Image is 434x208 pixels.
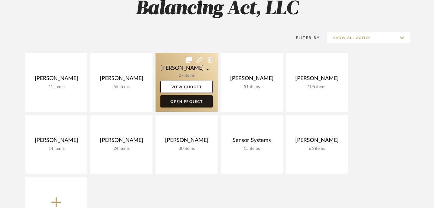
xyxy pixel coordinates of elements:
div: Filter By [288,35,320,41]
div: [PERSON_NAME] [291,137,343,146]
div: 105 items [291,84,343,90]
div: 66 items [291,146,343,151]
div: [PERSON_NAME] [95,75,148,84]
div: [PERSON_NAME] [30,137,82,146]
div: 14 items [30,146,82,151]
div: [PERSON_NAME] [160,137,213,146]
div: 24 items [95,146,148,151]
div: [PERSON_NAME] [226,75,278,84]
a: View Budget [160,81,213,93]
div: 11 items [30,84,82,90]
div: [PERSON_NAME] [291,75,343,84]
div: 55 items [95,84,148,90]
div: [PERSON_NAME] [30,75,82,84]
div: 15 items [226,146,278,151]
div: Sensor Systems [226,137,278,146]
div: 51 items [226,84,278,90]
div: [PERSON_NAME] [95,137,148,146]
a: Open Project [160,95,213,108]
div: 30 items [160,146,213,151]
